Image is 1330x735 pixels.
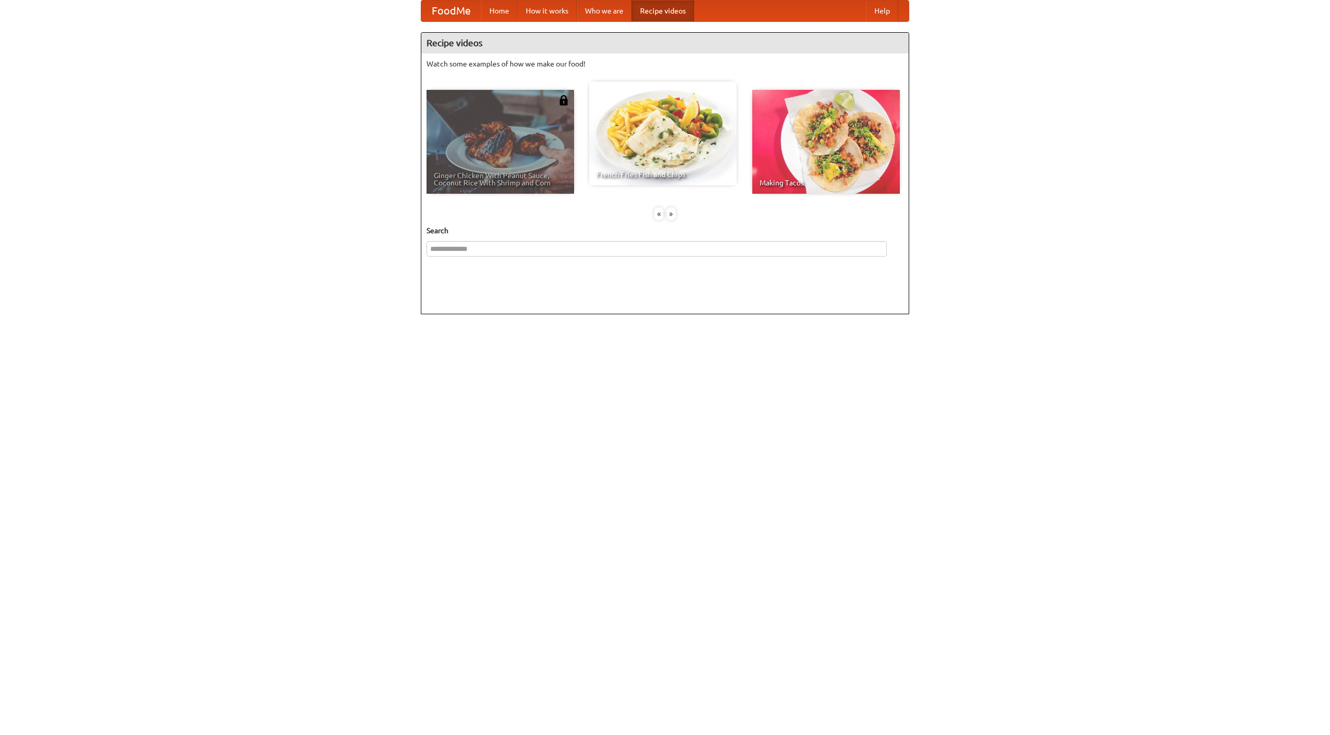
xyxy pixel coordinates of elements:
div: » [667,207,676,220]
a: French Fries Fish and Chips [589,82,737,185]
p: Watch some examples of how we make our food! [427,59,903,69]
a: Making Tacos [752,90,900,194]
a: How it works [517,1,577,21]
h4: Recipe videos [421,33,909,54]
h5: Search [427,225,903,236]
a: Who we are [577,1,632,21]
img: 483408.png [558,95,569,105]
a: Home [481,1,517,21]
a: Recipe videos [632,1,694,21]
span: French Fries Fish and Chips [596,171,729,178]
a: FoodMe [421,1,481,21]
a: Help [866,1,898,21]
div: « [654,207,663,220]
span: Making Tacos [760,179,893,186]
